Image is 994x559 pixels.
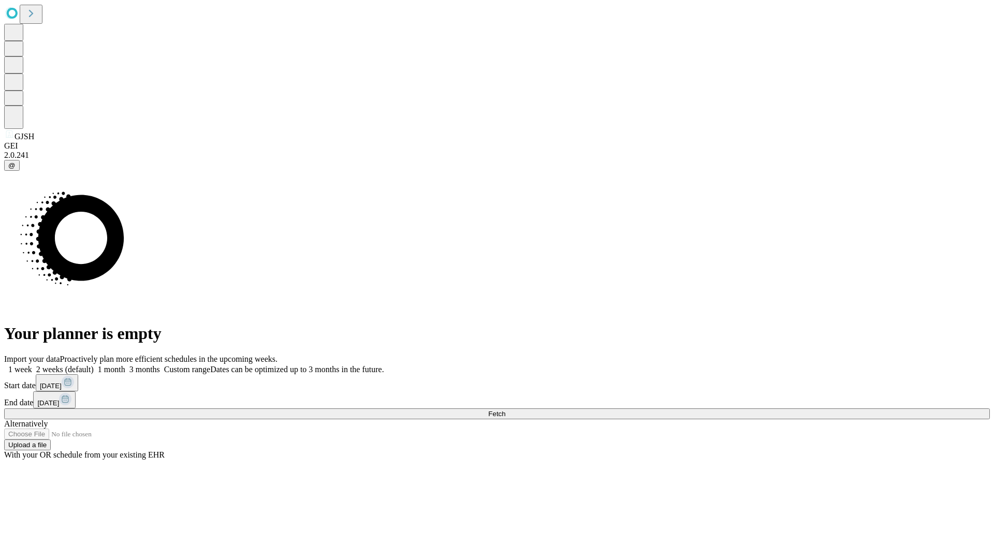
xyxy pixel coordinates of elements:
span: @ [8,161,16,169]
span: With your OR schedule from your existing EHR [4,450,165,459]
span: [DATE] [40,382,62,390]
div: Start date [4,374,990,391]
span: Dates can be optimized up to 3 months in the future. [210,365,384,374]
span: 2 weeks (default) [36,365,94,374]
span: Fetch [488,410,505,418]
button: @ [4,160,20,171]
button: [DATE] [36,374,78,391]
span: Alternatively [4,419,48,428]
span: 3 months [129,365,160,374]
span: Proactively plan more efficient schedules in the upcoming weeks. [60,355,277,363]
span: [DATE] [37,399,59,407]
button: Upload a file [4,439,51,450]
div: 2.0.241 [4,151,990,160]
div: End date [4,391,990,408]
button: Fetch [4,408,990,419]
span: Import your data [4,355,60,363]
span: 1 month [98,365,125,374]
button: [DATE] [33,391,76,408]
h1: Your planner is empty [4,324,990,343]
span: 1 week [8,365,32,374]
div: GEI [4,141,990,151]
span: GJSH [14,132,34,141]
span: Custom range [164,365,210,374]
